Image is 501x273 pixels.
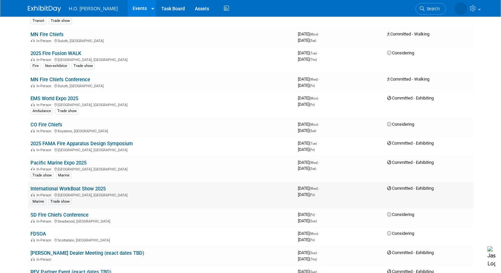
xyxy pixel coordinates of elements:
span: H.O. [PERSON_NAME] [69,6,118,11]
div: [GEOGRAPHIC_DATA], [GEOGRAPHIC_DATA] [30,57,293,62]
div: Keystone, [GEOGRAPHIC_DATA] [30,128,293,133]
a: International WorkBoat Show 2025 [30,186,106,192]
div: Marine [30,199,46,205]
img: In-Person Event [31,39,35,42]
span: In-Person [36,167,53,171]
span: - [319,122,320,127]
span: [DATE] [298,160,320,165]
div: Ambulance [30,108,53,114]
span: Considering [387,122,414,127]
span: (Wed) [309,187,318,190]
div: Scottsdale, [GEOGRAPHIC_DATA] [30,237,293,242]
div: [GEOGRAPHIC_DATA], [GEOGRAPHIC_DATA] [30,147,293,152]
span: (Fri) [309,148,315,152]
span: [DATE] [298,102,315,107]
div: [GEOGRAPHIC_DATA], [GEOGRAPHIC_DATA] [30,166,293,171]
span: Committed - Walking [387,32,429,36]
span: - [319,231,320,236]
a: CO Fire Chiefs [30,122,62,128]
img: Paige Bostrom [455,2,467,15]
span: [DATE] [298,237,315,242]
img: In-Person Event [31,238,35,241]
span: [DATE] [298,250,319,255]
span: - [318,250,319,255]
div: Trade show [48,199,72,205]
a: MN Fire Chiefs [30,32,64,37]
span: (Mon) [309,33,318,36]
img: In-Person Event [31,219,35,223]
span: - [316,212,317,217]
span: In-Person [36,58,53,62]
span: Considering [387,50,414,55]
a: SD Fire Chiefs Conference [30,212,88,218]
a: Pacific Marine Expo 2025 [30,160,86,166]
span: [DATE] [298,122,320,127]
span: [DATE] [298,186,320,191]
div: Transit [30,18,46,24]
span: Considering [387,212,414,217]
span: [DATE] [298,57,317,62]
div: Trade show [55,108,79,114]
img: In-Person Event [31,148,35,151]
img: In-Person Event [31,84,35,87]
span: Considering [387,231,414,236]
span: [DATE] [298,256,317,261]
span: [DATE] [298,128,316,133]
span: (Sat) [309,129,316,133]
span: In-Person [36,219,53,224]
span: [DATE] [298,77,320,82]
img: ExhibitDay [28,6,61,12]
span: Committed - Walking [387,77,429,82]
span: In-Person [36,193,53,197]
span: Search [424,6,440,11]
img: In-Person Event [31,103,35,106]
span: [DATE] [298,166,316,171]
div: Marine [56,172,72,178]
span: [DATE] [298,141,319,146]
span: [DATE] [298,218,317,223]
img: In-Person Event [31,193,35,196]
span: (Wed) [309,161,318,165]
div: Trade show [72,63,95,69]
img: In-Person Event [31,257,35,261]
span: In-Person [36,257,53,262]
span: Committed - Exhibiting [387,96,434,101]
span: [DATE] [298,96,320,101]
span: [DATE] [298,231,320,236]
span: Committed - Exhibiting [387,160,434,165]
span: Committed - Exhibiting [387,186,434,191]
span: In-Person [36,103,53,107]
span: [DATE] [298,192,315,197]
div: Trade show [49,18,72,24]
span: (Fri) [309,238,315,242]
span: Committed - Exhibiting [387,250,434,255]
span: (Fri) [309,103,315,106]
span: (Wed) [309,78,318,81]
span: [DATE] [298,147,315,152]
span: In-Person [36,84,53,88]
span: - [319,186,320,191]
img: In-Person Event [31,167,35,171]
img: In-Person Event [31,58,35,61]
span: - [319,96,320,101]
span: [DATE] [298,32,320,36]
a: FDSOA [30,231,46,237]
div: Duluth, [GEOGRAPHIC_DATA] [30,38,293,43]
span: (Sat) [309,167,316,171]
a: 2025 Fire Fusion WALK [30,50,81,56]
a: [PERSON_NAME] Dealer Meeting (exact dates TBD) [30,250,144,256]
span: (Sun) [309,251,317,255]
div: Non-exhibitor [43,63,69,69]
span: - [318,141,319,146]
span: (Sat) [309,39,316,42]
span: (Thu) [309,257,317,261]
span: [DATE] [298,212,317,217]
span: In-Person [36,129,53,133]
a: EMS World Expo 2025 [30,96,78,102]
span: - [319,32,320,36]
span: - [319,160,320,165]
span: [DATE] [298,38,316,43]
span: (Mon) [309,97,318,100]
span: In-Person [36,39,53,43]
span: (Sun) [309,219,317,223]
